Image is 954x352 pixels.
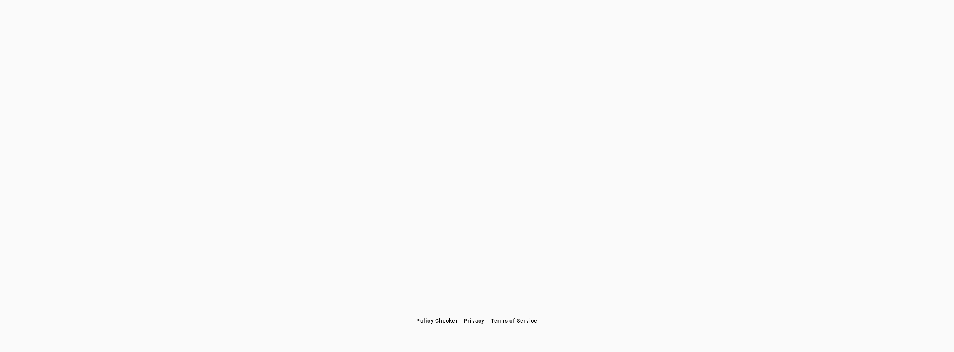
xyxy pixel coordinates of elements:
button: Terms of Service [488,314,541,327]
span: Policy Checker [416,318,458,324]
span: Terms of Service [491,318,538,324]
span: Privacy [464,318,485,324]
button: Privacy [461,314,488,327]
button: Policy Checker [413,314,461,327]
